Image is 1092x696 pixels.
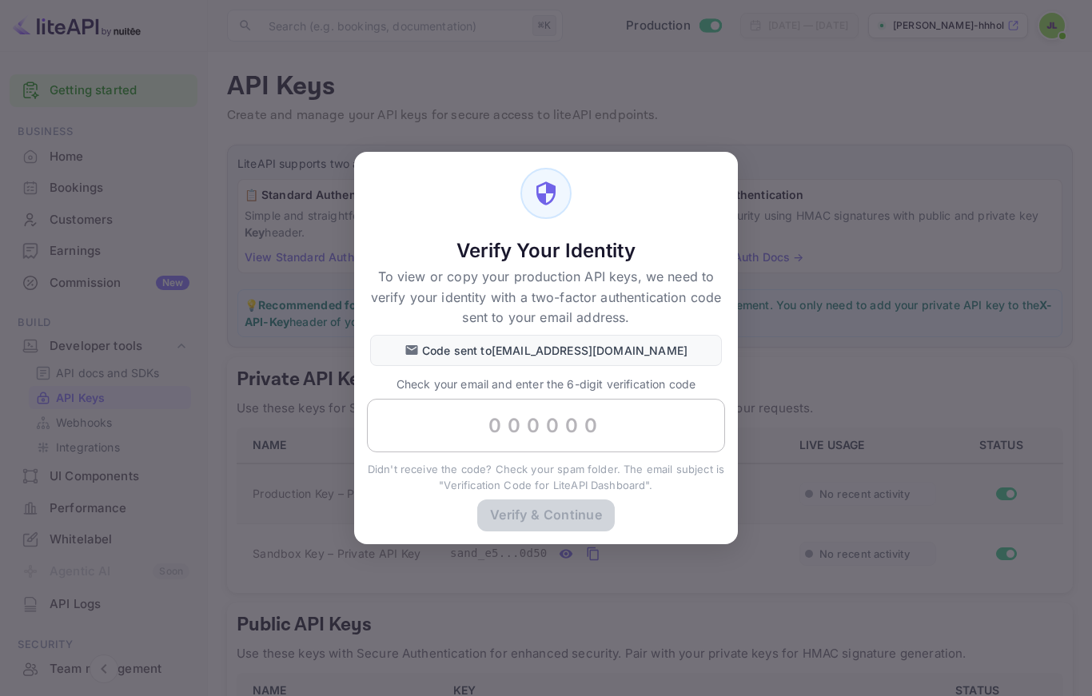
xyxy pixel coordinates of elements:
p: Check your email and enter the 6-digit verification code [367,376,725,392]
p: To view or copy your production API keys, we need to verify your identity with a two-factor authe... [370,267,722,328]
h5: Verify Your Identity [370,238,722,264]
p: Didn't receive the code? Check your spam folder. The email subject is "Verification Code for Lite... [367,462,725,493]
input: 000000 [367,399,725,453]
p: Code sent to [EMAIL_ADDRESS][DOMAIN_NAME] [422,342,687,359]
